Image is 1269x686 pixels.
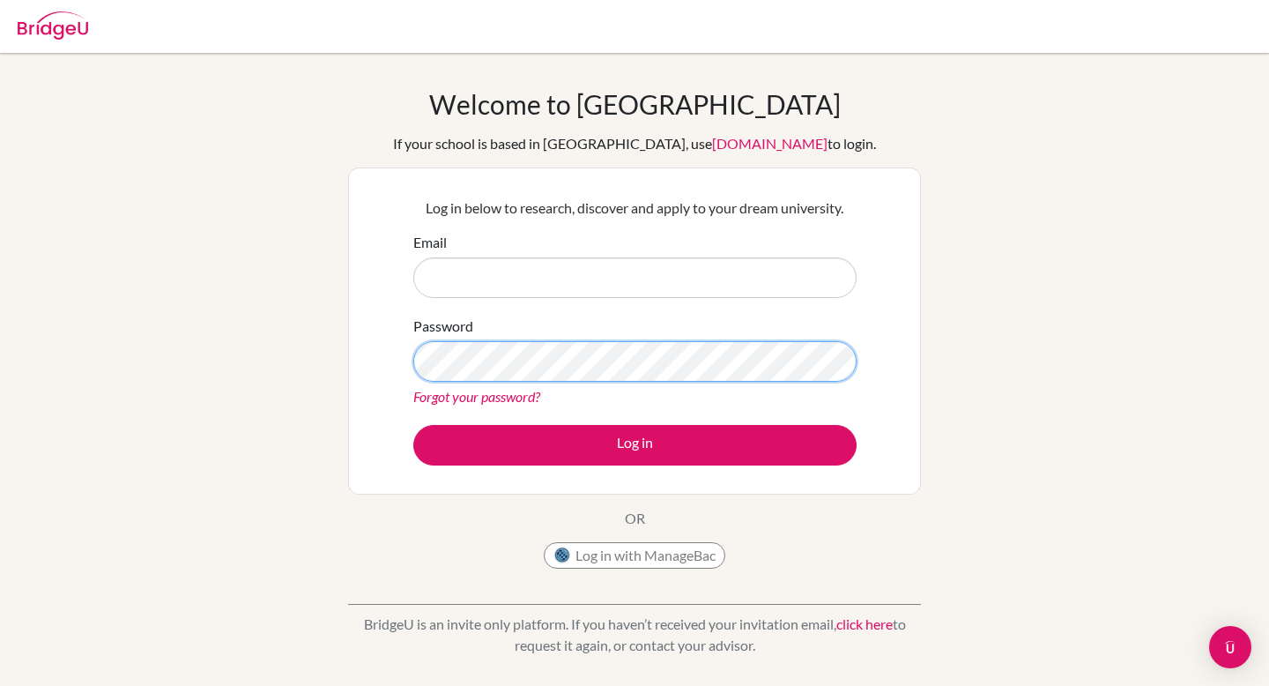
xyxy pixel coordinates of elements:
div: If your school is based in [GEOGRAPHIC_DATA], use to login. [393,133,876,154]
a: click here [836,615,893,632]
h1: Welcome to [GEOGRAPHIC_DATA] [429,88,841,120]
a: [DOMAIN_NAME] [712,135,827,152]
label: Email [413,232,447,253]
button: Log in [413,425,857,466]
p: OR [625,508,645,529]
button: Log in with ManageBac [544,542,725,569]
label: Password [413,316,473,337]
a: Forgot your password? [413,388,540,405]
div: Open Intercom Messenger [1209,626,1251,668]
p: BridgeU is an invite only platform. If you haven’t received your invitation email, to request it ... [348,614,921,656]
img: Bridge-U [18,11,88,40]
p: Log in below to research, discover and apply to your dream university. [413,198,857,219]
